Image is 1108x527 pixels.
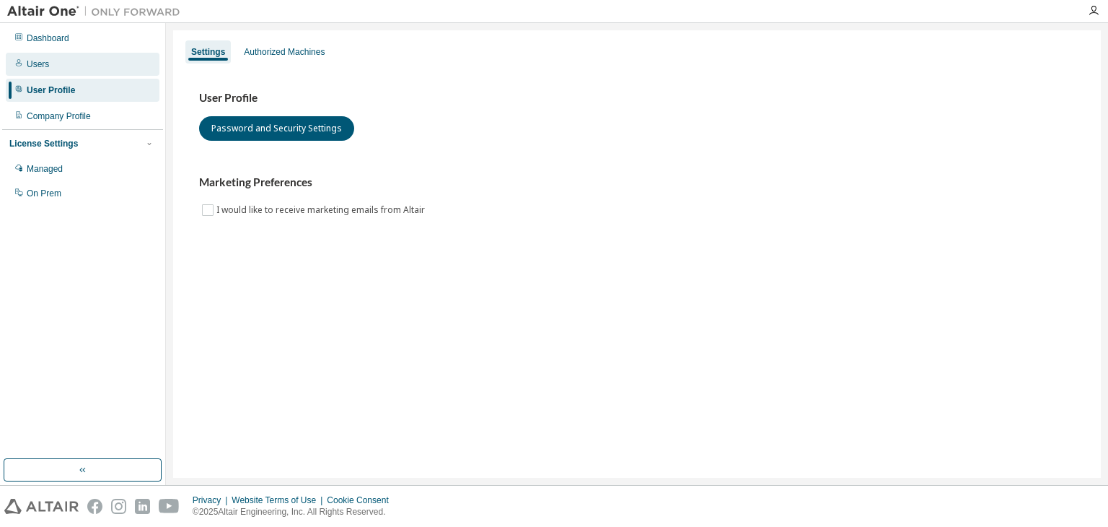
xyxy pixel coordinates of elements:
div: User Profile [27,84,75,96]
div: On Prem [27,188,61,199]
h3: Marketing Preferences [199,175,1075,190]
label: I would like to receive marketing emails from Altair [216,201,428,219]
div: Cookie Consent [327,495,397,506]
div: License Settings [9,138,78,149]
img: instagram.svg [111,499,126,514]
p: © 2025 Altair Engineering, Inc. All Rights Reserved. [193,506,397,518]
div: Users [27,58,49,70]
img: altair_logo.svg [4,499,79,514]
img: youtube.svg [159,499,180,514]
button: Password and Security Settings [199,116,354,141]
h3: User Profile [199,91,1075,105]
img: linkedin.svg [135,499,150,514]
img: Altair One [7,4,188,19]
div: Settings [191,46,225,58]
img: facebook.svg [87,499,102,514]
div: Privacy [193,495,232,506]
div: Authorized Machines [244,46,325,58]
div: Dashboard [27,32,69,44]
div: Website Terms of Use [232,495,327,506]
div: Company Profile [27,110,91,122]
div: Managed [27,163,63,175]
